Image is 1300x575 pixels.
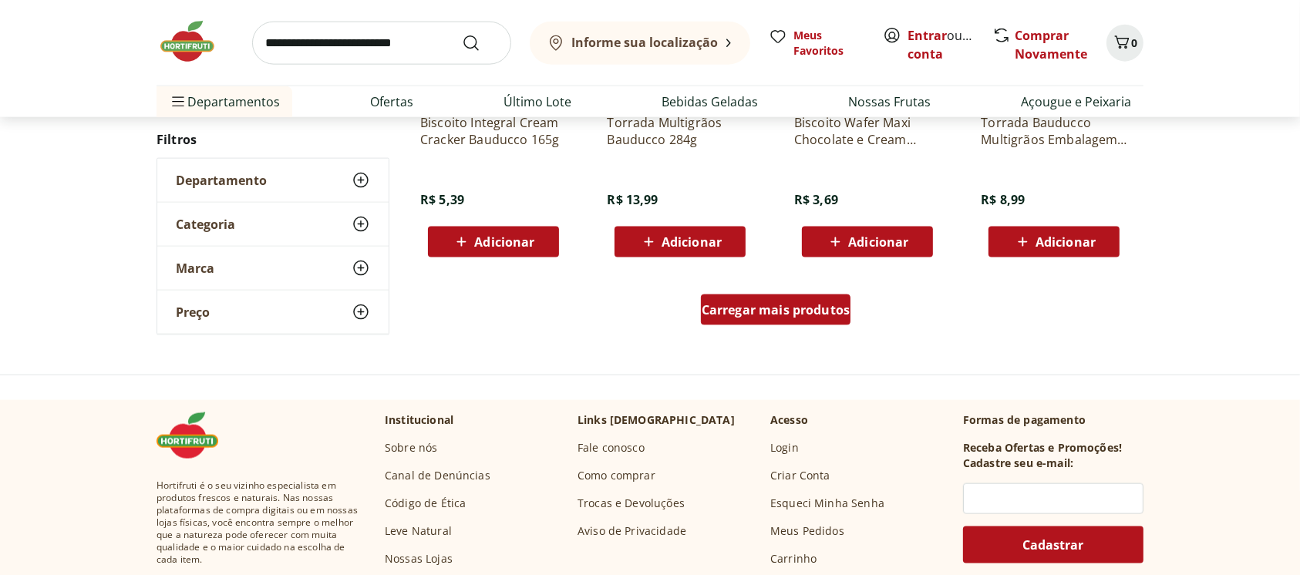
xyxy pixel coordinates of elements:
[385,551,453,567] a: Nossas Lojas
[770,523,844,539] a: Meus Pedidos
[530,22,750,65] button: Informe sua localização
[503,92,571,111] a: Último Lote
[662,92,758,111] a: Bebidas Geladas
[963,440,1122,456] h3: Receba Ofertas e Promoções!
[176,304,210,319] span: Preço
[1021,92,1131,111] a: Açougue e Peixaria
[385,440,437,456] a: Sobre nós
[420,114,567,148] a: Biscoito Integral Cream Cracker Bauducco 165g
[169,83,280,120] span: Departamentos
[770,551,817,567] a: Carrinho
[578,412,735,428] p: Links [DEMOGRAPHIC_DATA]
[848,92,931,111] a: Nossas Frutas
[1106,25,1143,62] button: Carrinho
[981,191,1025,208] span: R$ 8,99
[157,202,389,245] button: Categoria
[176,260,214,275] span: Marca
[701,294,851,331] a: Carregar mais produtos
[1023,539,1084,551] span: Cadastrar
[385,523,452,539] a: Leve Natural
[462,34,499,52] button: Submit Search
[578,440,645,456] a: Fale conosco
[770,412,808,428] p: Acesso
[157,158,389,201] button: Departamento
[802,227,933,257] button: Adicionar
[963,526,1143,563] button: Cadastrar
[578,468,655,483] a: Como comprar
[474,236,534,248] span: Adicionar
[385,412,453,428] p: Institucional
[607,114,753,148] a: Torrada Multigrãos Bauducco 284g
[157,123,389,154] h2: Filtros
[963,456,1073,471] h3: Cadastre seu e-mail:
[157,246,389,289] button: Marca
[578,523,686,539] a: Aviso de Privacidade
[908,27,992,62] a: Criar conta
[770,440,799,456] a: Login
[848,236,908,248] span: Adicionar
[615,227,746,257] button: Adicionar
[988,227,1120,257] button: Adicionar
[908,27,947,44] a: Entrar
[963,412,1143,428] p: Formas de pagamento
[1015,27,1087,62] a: Comprar Novamente
[769,28,864,59] a: Meus Favoritos
[578,496,685,511] a: Trocas e Devoluções
[793,28,864,59] span: Meus Favoritos
[1131,35,1137,50] span: 0
[607,191,658,208] span: R$ 13,99
[157,18,234,65] img: Hortifruti
[794,191,838,208] span: R$ 3,69
[370,92,413,111] a: Ofertas
[571,34,718,51] b: Informe sua localização
[770,468,830,483] a: Criar Conta
[794,114,941,148] a: Biscoito Wafer Maxi Chocolate e Cream Bauducco 104g
[662,236,722,248] span: Adicionar
[702,304,850,316] span: Carregar mais produtos
[385,496,466,511] a: Código de Ética
[385,468,490,483] a: Canal de Denúncias
[176,216,235,231] span: Categoria
[157,479,360,566] span: Hortifruti é o seu vizinho especialista em produtos frescos e naturais. Nas nossas plataformas de...
[252,22,511,65] input: search
[428,227,559,257] button: Adicionar
[770,496,884,511] a: Esqueci Minha Senha
[157,412,234,459] img: Hortifruti
[169,83,187,120] button: Menu
[1036,236,1096,248] span: Adicionar
[908,26,976,63] span: ou
[981,114,1127,148] a: Torrada Bauducco Multigrãos Embalagem 142G
[157,290,389,333] button: Preço
[176,172,267,187] span: Departamento
[420,191,464,208] span: R$ 5,39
